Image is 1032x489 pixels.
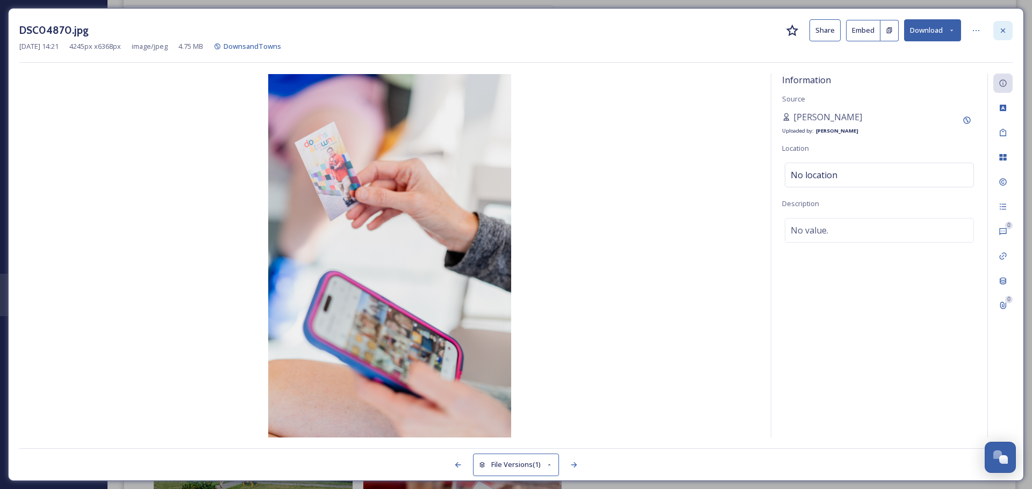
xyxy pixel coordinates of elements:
[782,199,819,208] span: Description
[224,41,281,51] span: DownsandTowns
[782,143,809,153] span: Location
[19,23,89,38] h3: DSC04870.jpg
[904,19,961,41] button: Download
[985,442,1016,473] button: Open Chat
[473,454,559,476] button: File Versions(1)
[178,41,203,52] span: 4.75 MB
[816,127,858,134] strong: [PERSON_NAME]
[809,19,841,41] button: Share
[782,127,814,134] span: Uploaded by:
[791,169,837,181] span: No location
[19,74,760,437] img: DSC04870.jpg
[782,74,831,86] span: Information
[69,41,121,52] span: 4245 px x 6368 px
[1005,296,1013,303] div: 0
[782,94,805,104] span: Source
[791,224,828,237] span: No value.
[132,41,168,52] span: image/jpeg
[793,111,862,123] span: [PERSON_NAME]
[1005,222,1013,229] div: 0
[19,41,59,52] span: [DATE] 14:21
[846,20,880,41] button: Embed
